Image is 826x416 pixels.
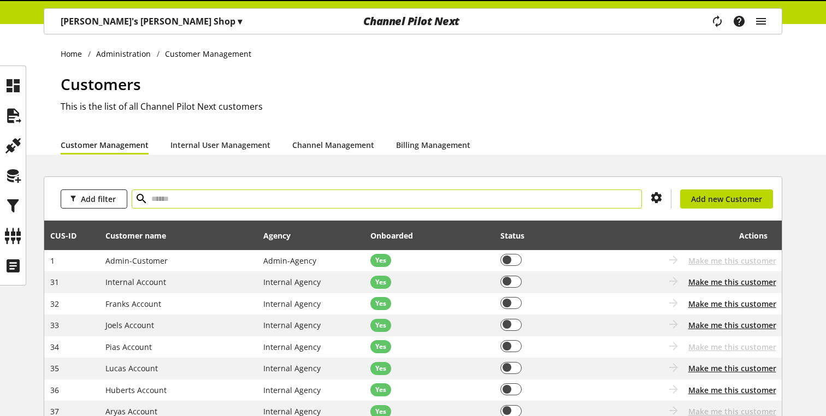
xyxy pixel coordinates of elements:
[81,193,116,205] span: Add filter
[105,255,168,266] span: Admin-Customer
[50,230,87,241] div: CUS-⁠ID
[292,139,374,151] a: Channel Management
[688,341,776,353] span: Make me this customer
[50,255,55,266] span: 1
[50,320,59,330] span: 33
[602,224,767,246] div: Actions
[370,230,424,241] div: Onboarded
[263,230,302,241] div: Agency
[61,100,782,113] h2: This is the list of all Channel Pilot Next customers
[50,385,59,395] span: 36
[375,364,386,373] span: Yes
[61,15,242,28] p: [PERSON_NAME]'s [PERSON_NAME] Shop
[105,277,166,287] span: Internal Account
[105,299,161,309] span: Franks Account
[105,342,152,352] span: Pias Account
[375,299,386,308] span: Yes
[688,255,776,266] span: Make me this customer
[680,189,773,209] a: Add new Customer
[396,139,470,151] a: Billing Management
[50,299,59,309] span: 32
[50,342,59,352] span: 34
[375,277,386,287] span: Yes
[263,277,321,287] span: Internal Agency
[375,342,386,352] span: Yes
[105,363,158,373] span: Lucas Account
[263,385,321,395] span: Internal Agency
[105,320,154,330] span: Joels Account
[50,363,59,373] span: 35
[375,255,386,265] span: Yes
[375,320,386,330] span: Yes
[105,230,177,241] div: Customer name
[263,342,321,352] span: Internal Agency
[61,74,141,94] span: Customers
[61,189,127,209] button: Add filter
[105,385,167,395] span: Huberts Account
[238,15,242,27] span: ▾
[263,363,321,373] span: Internal Agency
[688,319,776,331] button: Make me this customer
[688,362,776,374] button: Make me this customer
[50,277,59,287] span: 31
[170,139,270,151] a: Internal User Management
[61,139,149,151] a: Customer Management
[61,48,88,60] a: Home
[263,255,316,266] span: Admin-Agency
[688,298,776,310] button: Make me this customer
[500,230,535,241] div: Status
[375,385,386,395] span: Yes
[688,276,776,288] button: Make me this customer
[91,48,157,60] a: Administration
[691,193,762,205] span: Add new Customer
[688,384,776,396] button: Make me this customer
[44,8,782,34] nav: main navigation
[263,299,321,309] span: Internal Agency
[263,320,321,330] span: Internal Agency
